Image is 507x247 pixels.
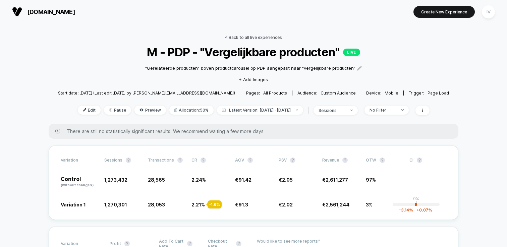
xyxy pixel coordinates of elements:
span: € [235,177,251,183]
span: [DOMAIN_NAME] [27,8,75,15]
span: € [322,177,348,183]
span: Revenue [322,158,339,163]
span: Page Load [428,90,449,96]
div: Pages: [246,90,287,96]
span: OTW [366,158,403,163]
span: all products [263,90,287,96]
button: ? [417,158,422,163]
button: ? [380,158,385,163]
span: Pause [104,106,131,115]
span: € [235,202,248,207]
span: 91.3 [238,202,248,207]
span: 28,565 [148,177,165,183]
div: sessions [319,108,345,113]
p: | [415,201,417,206]
img: rebalance [174,108,177,112]
span: Sessions [104,158,122,163]
span: 2,611,277 [326,177,348,183]
span: PSV [279,158,287,163]
img: end [401,109,404,111]
button: ? [124,241,130,246]
div: Audience: [297,90,356,96]
span: 28,053 [148,202,165,207]
span: M - PDP - "Vergelijkbare producten" [77,45,430,59]
span: CR [191,158,197,163]
div: IV [482,5,495,18]
button: ? [201,158,206,163]
button: ? [342,158,348,163]
img: edit [83,108,86,112]
a: < Back to all live experiences [225,35,282,40]
span: + [416,207,419,212]
span: Preview [134,106,166,115]
button: ? [187,241,192,246]
span: 1,273,432 [104,177,127,183]
img: end [350,110,353,111]
span: CI [409,158,446,163]
span: mobile [385,90,398,96]
button: ? [247,158,253,163]
div: Trigger: [409,90,449,96]
span: Start date: [DATE] (Last edit [DATE] by [PERSON_NAME][EMAIL_ADDRESS][DOMAIN_NAME]) [58,90,235,96]
button: ? [126,158,131,163]
span: Custom Audience [321,90,356,96]
span: There are still no statistically significant results. We recommend waiting a few more days [67,128,445,134]
span: 0.07 % [413,207,432,212]
span: 2.21 % [191,202,205,207]
img: Visually logo [12,7,22,17]
img: end [296,109,298,111]
div: - 1.6 % [208,200,222,208]
span: AOV [235,158,244,163]
span: | [306,106,314,115]
span: 2.24 % [191,177,206,183]
button: [DOMAIN_NAME] [10,6,77,17]
span: 2.05 [282,177,293,183]
button: ? [177,158,183,163]
p: LIVE [343,49,360,56]
span: 97% [366,177,376,183]
span: € [279,177,293,183]
p: Would like to see more reports? [257,239,446,244]
span: Profit [110,241,121,246]
button: Create New Experience [413,6,475,18]
button: ? [290,158,295,163]
span: € [322,202,349,207]
span: + Add Images [239,77,268,82]
span: -3.14 % [399,207,413,212]
span: "Gerelateerde producten" boven productcarousel op PDP aangepast naar "vergelijkbare producten" [145,65,355,72]
span: --- [409,178,446,188]
button: IV [480,5,497,19]
span: Allocation: 50% [169,106,214,115]
span: Variation 1 [61,202,86,207]
span: Edit [78,106,101,115]
span: Variation [61,158,98,163]
div: No Filter [370,108,396,113]
p: 0% [413,196,419,201]
button: ? [236,241,241,246]
span: 2.02 [282,202,293,207]
span: (without changes) [61,183,94,187]
img: calendar [222,108,226,112]
span: € [279,202,293,207]
span: 91.42 [238,177,251,183]
span: Transactions [148,158,174,163]
span: Device: [361,90,403,96]
span: 1,270,301 [104,202,127,207]
img: end [109,108,112,112]
p: Control [61,176,98,188]
span: Latest Version: [DATE] - [DATE] [217,106,303,115]
span: 3% [366,202,373,207]
span: 2,561,244 [326,202,349,207]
